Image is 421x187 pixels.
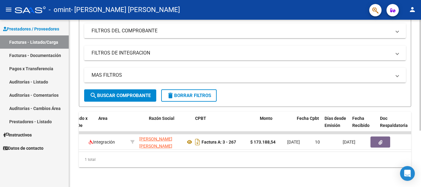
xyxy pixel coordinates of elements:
[260,116,272,121] span: Monto
[146,112,193,139] datatable-header-cell: Razón Social
[96,112,137,139] datatable-header-cell: Area
[84,68,406,83] mat-expansion-panel-header: MAS FILTROS
[3,132,32,138] span: Instructivos
[352,116,370,128] span: Fecha Recibido
[380,116,408,128] span: Doc Respaldatoria
[71,3,180,17] span: - [PERSON_NAME] [PERSON_NAME]
[89,140,115,144] span: Integración
[92,50,391,56] mat-panel-title: FILTROS DE INTEGRACION
[294,112,322,139] datatable-header-cell: Fecha Cpbt
[90,92,97,99] mat-icon: search
[161,89,217,102] button: Borrar Filtros
[378,112,415,139] datatable-header-cell: Doc Respaldatoria
[257,112,294,139] datatable-header-cell: Monto
[139,136,172,148] span: [PERSON_NAME] [PERSON_NAME]
[194,137,202,147] i: Descargar documento
[167,93,211,98] span: Borrar Filtros
[350,112,378,139] datatable-header-cell: Fecha Recibido
[3,26,59,32] span: Prestadores / Proveedores
[195,116,206,121] span: CPBT
[250,140,276,144] strong: $ 173.188,54
[202,140,236,144] strong: Factura A: 3 - 267
[84,23,406,38] mat-expansion-panel-header: FILTROS DEL COMPROBANTE
[92,72,391,79] mat-panel-title: MAS FILTROS
[90,93,151,98] span: Buscar Comprobante
[3,145,43,152] span: Datos de contacto
[287,140,300,144] span: [DATE]
[409,6,416,13] mat-icon: person
[297,116,319,121] span: Fecha Cpbt
[92,27,391,34] mat-panel-title: FILTROS DEL COMPROBANTE
[167,92,174,99] mat-icon: delete
[149,116,174,121] span: Razón Social
[322,112,350,139] datatable-header-cell: Días desde Emisión
[325,116,346,128] span: Días desde Emisión
[84,46,406,60] mat-expansion-panel-header: FILTROS DE INTEGRACION
[79,152,411,167] div: 1 total
[49,3,71,17] span: - omint
[62,112,96,139] datatable-header-cell: Facturado x Orden De
[343,140,355,144] span: [DATE]
[315,140,320,144] span: 10
[193,112,257,139] datatable-header-cell: CPBT
[139,136,181,148] div: 27184658238
[98,116,108,121] span: Area
[5,6,12,13] mat-icon: menu
[84,89,156,102] button: Buscar Comprobante
[400,166,415,181] div: Open Intercom Messenger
